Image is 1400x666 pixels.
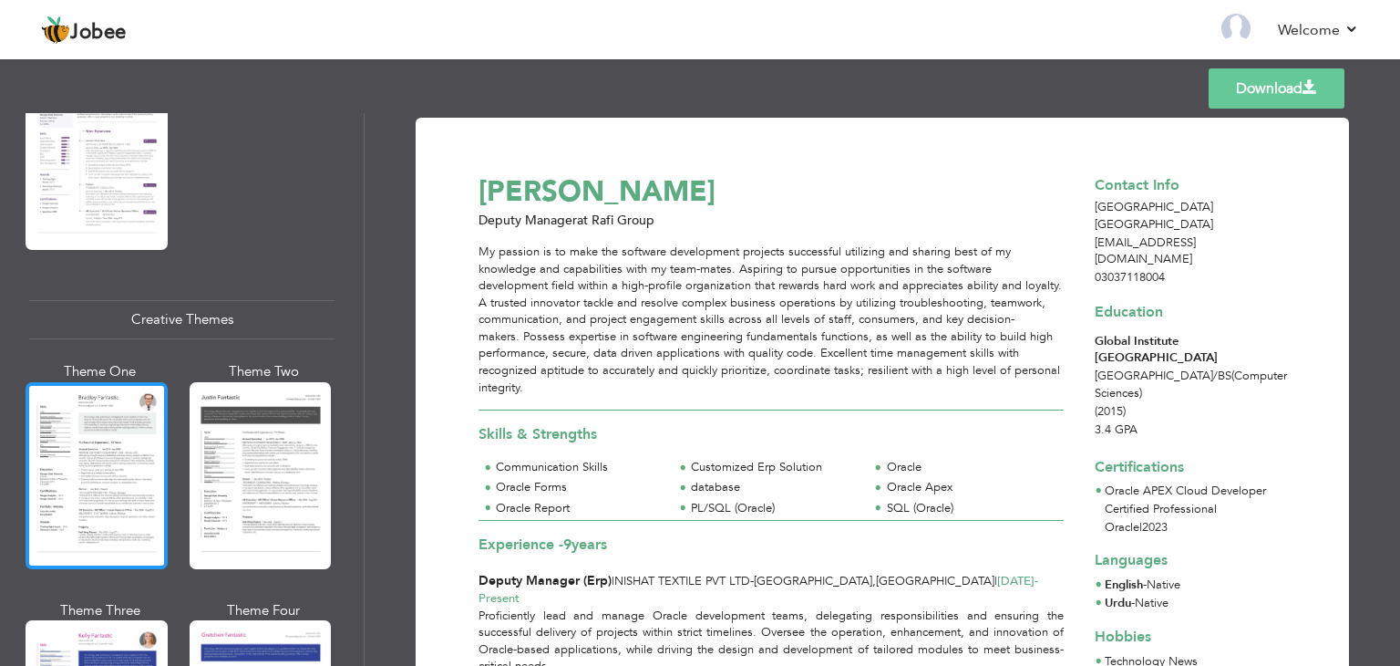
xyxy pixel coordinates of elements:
[577,212,654,229] span: at Rafi Group
[1095,627,1151,647] span: Hobbies
[1095,443,1184,478] span: Certifications
[1221,14,1251,43] img: Profile Img
[876,573,994,589] span: [GEOGRAPHIC_DATA]
[1095,199,1213,215] span: [GEOGRAPHIC_DATA]
[691,500,858,517] div: PL/SQL (Oracle)
[29,362,171,381] div: Theme One
[1131,595,1135,611] span: -
[41,16,127,45] a: Jobee
[1213,368,1218,384] span: /
[1139,519,1142,536] span: |
[563,535,571,555] span: 9
[1095,536,1168,571] span: Languages
[496,459,663,476] div: Communication Skills
[1095,333,1276,367] div: Global Institute [GEOGRAPHIC_DATA]
[29,300,335,339] div: Creative Themes
[496,479,663,496] div: Oracle Forms
[1095,421,1137,438] span: 3.4 GPA
[41,16,70,45] img: jobee.io
[994,573,997,589] span: |
[1035,573,1038,589] span: -
[887,459,1054,476] div: Oracle
[1105,595,1168,613] li: Native
[887,479,1054,496] div: Oracle Apex
[1095,403,1126,420] span: (2015)
[1095,269,1165,286] span: 03037118004
[872,573,876,589] span: ,
[614,573,750,589] span: Nishat Textile Pvt Ltd
[468,172,1095,212] div: [PERSON_NAME]
[754,573,872,589] span: [GEOGRAPHIC_DATA]
[691,459,858,476] div: Customized Erp Solution
[479,572,612,589] span: Deputy Manager (Erp)
[479,535,1064,559] div: Experience -
[479,244,1064,396] div: My passion is to make the software development projects successful utilizing and sharing best of ...
[1105,483,1266,517] span: Oracle APEX Cloud Developer Certified Professional
[479,424,597,444] span: Skills & Strengths
[1105,519,1276,537] p: Oracle 2023
[1105,595,1131,611] span: Urdu
[1105,577,1180,595] li: Native
[1209,68,1344,109] a: Download
[1143,577,1147,593] span: -
[193,601,335,620] div: Theme Four
[1095,175,1179,195] span: Contact Info
[1095,216,1213,233] span: [GEOGRAPHIC_DATA]
[70,23,127,43] span: Jobee
[479,573,1038,607] span: [DATE] Present
[1095,302,1163,322] span: Education
[887,500,1054,517] div: SQL (Oracle)
[691,479,858,496] div: database
[1278,19,1359,41] a: Welcome
[479,212,577,229] span: Deputy Manager
[1095,234,1196,268] span: [EMAIL_ADDRESS][DOMAIN_NAME]
[612,573,614,589] span: |
[1095,368,1287,401] span: [GEOGRAPHIC_DATA] BS(Computer Sciences)
[193,362,335,381] div: Theme Two
[563,535,607,556] label: years
[496,500,663,517] div: Oracle Report
[750,573,754,589] span: -
[1105,577,1143,593] span: English
[29,601,171,620] div: Theme Three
